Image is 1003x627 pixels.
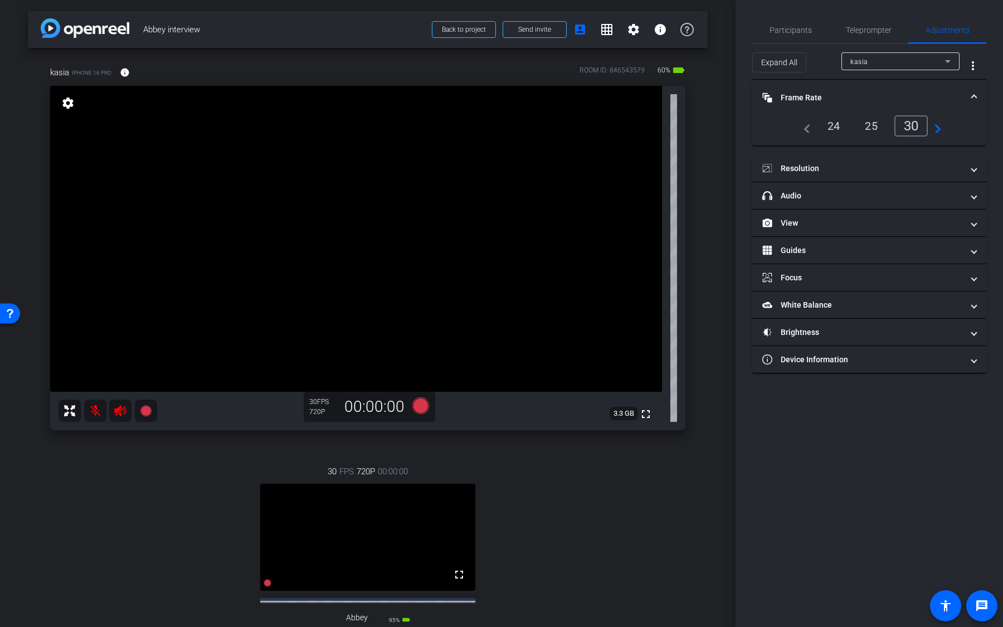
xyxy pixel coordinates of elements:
div: 30 [309,397,337,406]
span: 3.3 GB [610,407,638,420]
mat-icon: battery_std [672,64,685,77]
mat-icon: accessibility [939,599,952,613]
span: Teleprompter [846,26,892,34]
span: Expand All [761,52,797,73]
mat-panel-title: Device Information [762,354,963,366]
button: More Options for Adjustments Panel [960,52,986,79]
div: Frame Rate [752,115,986,145]
span: Adjustments [926,26,970,34]
mat-icon: account_box [573,23,587,36]
mat-icon: message [975,599,989,613]
mat-icon: more_vert [966,59,980,72]
div: 24 [819,116,849,135]
span: 30 [328,465,337,478]
mat-expansion-panel-header: Device Information [752,346,986,373]
span: kasia [50,66,69,79]
mat-icon: fullscreen [452,568,466,581]
mat-expansion-panel-header: Brightness [752,319,986,346]
div: 720P [309,407,337,416]
mat-expansion-panel-header: Audio [752,182,986,209]
mat-icon: info [654,23,667,36]
span: 60% [656,61,672,79]
mat-panel-title: Audio [762,190,963,202]
mat-expansion-panel-header: White Balance [752,291,986,318]
mat-icon: info [120,67,130,77]
mat-panel-title: Focus [762,272,963,284]
div: 25 [856,116,886,135]
mat-expansion-panel-header: Resolution [752,155,986,182]
div: ROOM ID: 846543579 [580,65,645,81]
button: Expand All [752,52,806,72]
mat-icon: battery_std [402,615,411,624]
span: Send invite [518,25,551,34]
mat-panel-title: View [762,217,963,229]
mat-expansion-panel-header: Frame Rate [752,80,986,115]
mat-icon: settings [60,96,76,110]
mat-expansion-panel-header: View [752,210,986,236]
button: Back to project [432,21,496,38]
mat-icon: navigate_before [797,119,811,133]
mat-expansion-panel-header: Focus [752,264,986,291]
mat-icon: fullscreen [639,407,653,421]
span: Participants [770,26,812,34]
mat-panel-title: Frame Rate [762,92,963,104]
div: 30 [894,115,928,137]
span: FPS [317,398,329,406]
span: FPS [339,465,354,478]
span: 720P [357,465,375,478]
div: 00:00:00 [337,397,412,416]
span: Abbey [346,613,368,623]
mat-expansion-panel-header: Guides [752,237,986,264]
span: Back to project [442,26,486,33]
span: 00:00:00 [378,465,408,478]
mat-panel-title: Brightness [762,327,963,338]
mat-icon: navigate_next [928,119,941,133]
mat-icon: grid_on [600,23,614,36]
button: Send invite [503,21,567,38]
img: app-logo [41,18,129,38]
span: iPhone 16 Pro [72,69,111,77]
span: Abbey interview [143,18,425,41]
span: 95% [389,617,400,623]
mat-panel-title: Guides [762,245,963,256]
span: kasia [850,58,868,66]
mat-icon: settings [627,23,640,36]
mat-panel-title: Resolution [762,163,963,174]
mat-panel-title: White Balance [762,299,963,311]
